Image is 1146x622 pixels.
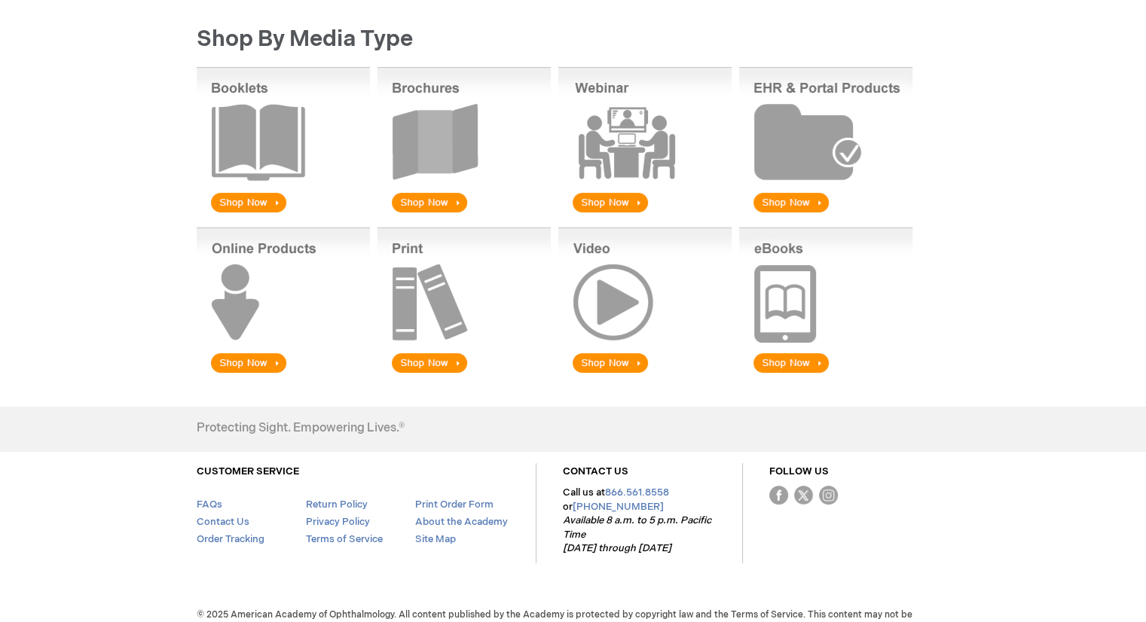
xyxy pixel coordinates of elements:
span: Shop by Media Type [197,26,413,53]
img: Print [377,227,551,376]
h4: Protecting Sight. Empowering Lives.® [197,422,405,435]
a: 866.561.8558 [605,486,669,499]
em: Available 8 a.m. to 5 p.m. Pacific Time [DATE] through [DATE] [563,514,711,554]
a: About the Academy [414,516,507,528]
img: Booklets [197,67,370,215]
img: EHR & Portal Products [739,67,912,215]
a: Order Tracking [197,533,264,545]
a: Video [558,366,732,379]
a: CONTACT US [563,465,628,477]
img: Webinar [558,67,732,215]
a: FAQs [197,499,222,511]
img: Brochures [377,67,551,215]
a: Site Map [414,533,455,545]
a: FOLLOW US [769,465,829,477]
a: Print Order Form [414,499,493,511]
a: CUSTOMER SERVICE [197,465,299,477]
img: Online [197,227,370,376]
a: [PHONE_NUMBER] [573,501,664,513]
a: eBook [739,366,912,379]
img: Twitter [794,486,813,505]
img: Video [558,227,732,376]
p: Call us at or [563,486,716,556]
a: Return Policy [305,499,367,511]
a: Booklets [197,206,370,218]
a: Brochures [377,206,551,218]
img: Facebook [769,486,788,505]
a: EHR & Portal Products [739,206,912,218]
a: Contact Us [197,516,249,528]
img: instagram [819,486,838,505]
a: Privacy Policy [305,516,369,528]
a: Print [377,366,551,379]
a: Terms of Service [305,533,382,545]
a: Online Products [197,366,370,379]
img: eBook [739,227,912,376]
a: Webinar [558,206,732,218]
